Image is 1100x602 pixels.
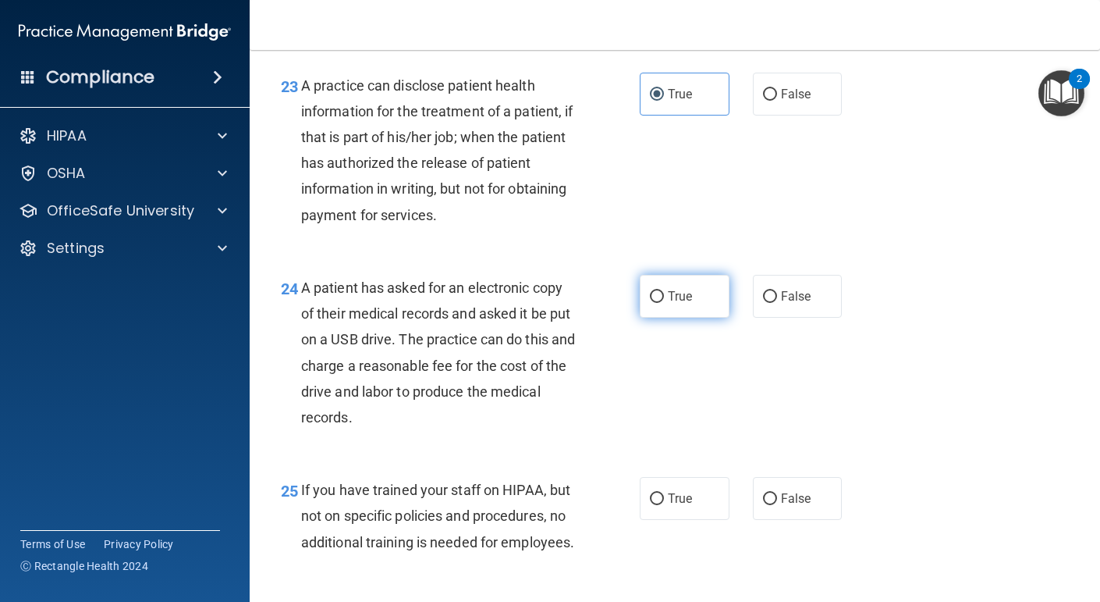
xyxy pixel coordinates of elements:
button: Open Resource Center, 2 new notifications [1038,70,1084,116]
div: 2 [1077,79,1082,99]
input: True [650,493,664,505]
span: False [781,87,811,102]
a: Terms of Use [20,536,85,552]
span: False [781,289,811,304]
a: OSHA [19,164,227,183]
input: False [763,493,777,505]
span: True [668,87,692,102]
a: Settings [19,239,227,258]
a: HIPAA [19,126,227,145]
input: True [650,89,664,101]
span: A practice can disclose patient health information for the treatment of a patient, if that is par... [301,77,573,223]
span: 25 [281,482,298,500]
p: Settings [47,239,105,258]
p: OfficeSafe University [47,201,194,220]
span: A patient has asked for an electronic copy of their medical records and asked it be put on a USB ... [301,280,575,426]
span: 23 [281,77,298,96]
span: True [668,491,692,506]
a: Privacy Policy [104,536,174,552]
span: 24 [281,280,298,298]
input: True [650,291,664,303]
img: PMB logo [19,16,231,48]
p: HIPAA [47,126,87,145]
span: Ⓒ Rectangle Health 2024 [20,558,148,574]
span: If you have trained your staff on HIPAA, but not on specific policies and procedures, no addition... [301,482,574,550]
p: OSHA [47,164,86,183]
input: False [763,291,777,303]
span: False [781,491,811,506]
input: False [763,89,777,101]
span: True [668,289,692,304]
a: OfficeSafe University [19,201,227,220]
h4: Compliance [46,66,154,88]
